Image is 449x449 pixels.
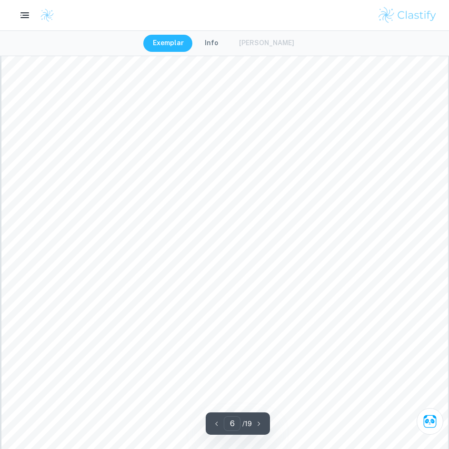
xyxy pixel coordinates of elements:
[377,6,438,25] img: Clastify logo
[143,35,193,52] button: Exemplar
[195,35,228,52] button: Info
[417,408,443,435] button: Ask Clai
[242,419,252,429] p: / 19
[40,8,54,22] img: Clastify logo
[34,8,54,22] a: Clastify logo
